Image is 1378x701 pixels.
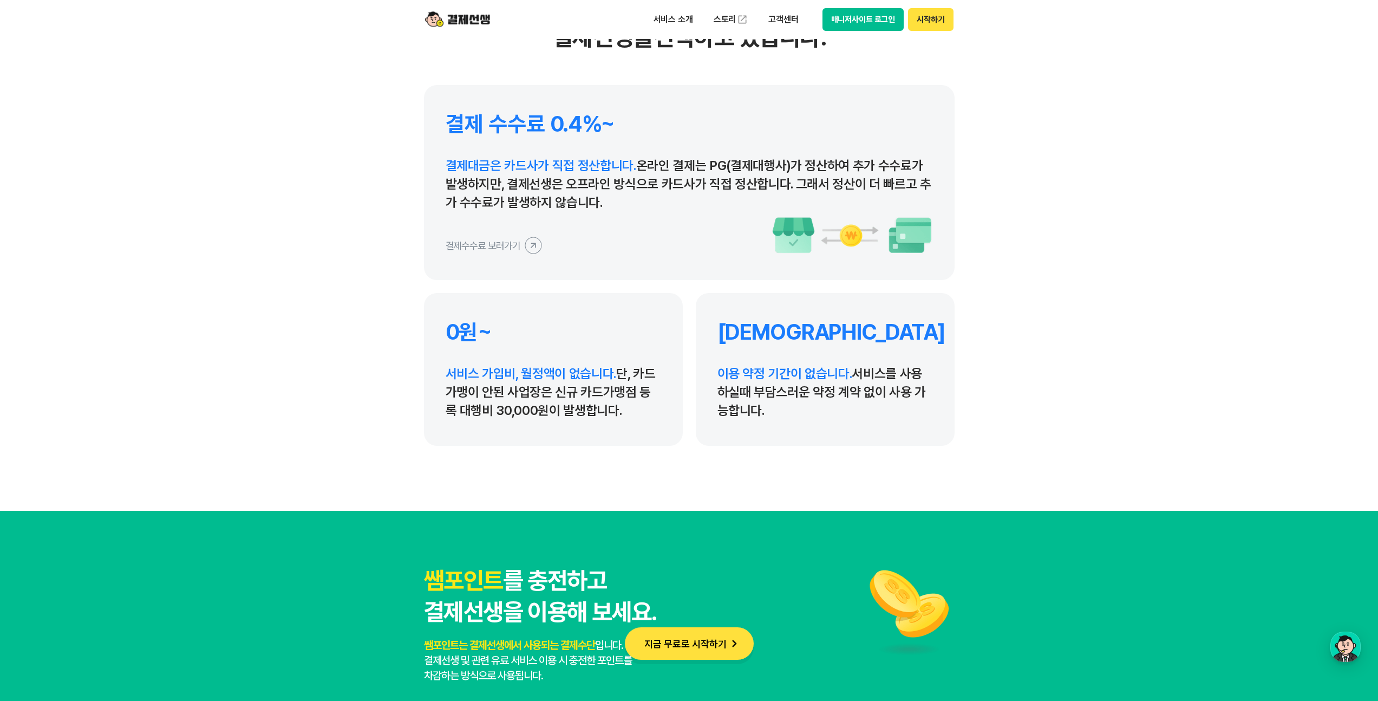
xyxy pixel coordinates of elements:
a: 스토리 [706,9,756,30]
p: 서비스 소개 [646,10,701,29]
p: 입니다. 결제선생 및 관련 유료 서비스 이용 시 충전한 포인트를 차감하는 방식으로 사용됩니다. [424,638,656,683]
span: 설정 [167,360,180,368]
img: 쌤포인트 [863,565,955,657]
img: logo [425,9,490,30]
h4: [DEMOGRAPHIC_DATA] [717,319,933,345]
p: 온라인 결제는 PG(결제대행사)가 정산하여 추가 수수료가 발생하지만, 결제선생은 오프라인 방식으로 카드사가 직접 정산합니다. 그래서 정산이 더 빠르고 추가 수수료가 발생하지 ... [446,157,933,212]
img: 외부 도메인 오픈 [737,14,748,25]
span: 이용 약정 기간이 없습니다. [717,366,852,381]
button: 시작하기 [908,8,953,31]
img: 수수료 이미지 [772,216,933,254]
button: 매니저사이트 로그인 [822,8,904,31]
h4: 0원~ [446,319,661,345]
span: 서비스 가입비, 월정액이 없습니다. [446,366,617,381]
p: 서비스를 사용하실때 부담스러운 약정 계약 없이 사용 가능합니다. [717,365,933,420]
h4: 결제 수수료 0.4%~ [446,111,933,137]
span: 홈 [34,360,41,368]
button: 결제수수료 보러가기 [446,237,542,254]
img: 화살표 아이콘 [727,636,742,651]
span: 쌤포인트 [424,566,503,595]
a: 홈 [3,343,71,371]
span: 쌤포인트는 결제선생에서 사용되는 결제수단 [424,639,595,652]
h3: 를 충전하고 결제선생을 이용해 보세요. [424,565,656,628]
span: 결제대금은 카드사가 직접 정산합니다. [446,158,636,173]
a: 설정 [140,343,208,371]
a: 대화 [71,343,140,371]
span: 대화 [99,360,112,369]
p: 단, 카드가맹이 안된 사업장은 신규 카드가맹점 등록 대행비 30,000원이 발생합니다. [446,365,661,420]
p: 고객센터 [761,10,806,29]
button: 지금 무료로 시작하기 [625,627,754,660]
